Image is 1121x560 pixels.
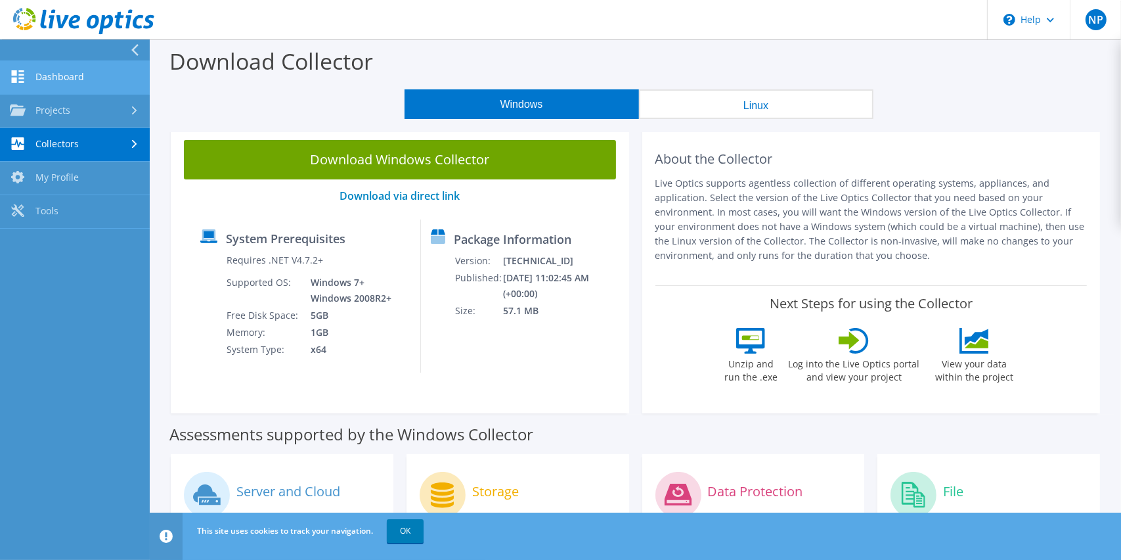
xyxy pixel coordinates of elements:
td: Published: [454,269,502,302]
td: 5GB [301,307,394,324]
h2: About the Collector [655,151,1088,167]
td: [DATE] 11:02:45 AM (+00:00) [502,269,623,302]
td: 1GB [301,324,394,341]
label: Unzip and run the .exe [720,354,781,384]
label: Download Collector [169,46,373,76]
td: System Type: [226,341,301,358]
label: Server and Cloud [236,485,340,498]
a: OK [387,519,424,543]
label: Assessments supported by the Windows Collector [169,428,533,441]
td: Free Disk Space: [226,307,301,324]
td: Memory: [226,324,301,341]
td: [TECHNICAL_ID] [502,252,623,269]
button: Linux [639,89,873,119]
button: Windows [405,89,639,119]
label: Requires .NET V4.7.2+ [227,254,323,267]
td: Windows 7+ Windows 2008R2+ [301,274,394,307]
label: Package Information [454,233,571,246]
td: Supported OS: [226,274,301,307]
label: File [943,485,963,498]
a: Download via direct link [340,189,460,203]
span: NP [1086,9,1107,30]
td: Version: [454,252,502,269]
svg: \n [1003,14,1015,26]
td: x64 [301,341,394,358]
label: Next Steps for using the Collector [770,296,973,312]
label: Data Protection [708,485,803,498]
td: Size: [454,302,502,319]
span: This site uses cookies to track your navigation. [197,525,373,536]
label: View your data within the project [927,354,1021,384]
label: System Prerequisites [226,232,345,245]
label: Storage [472,485,519,498]
td: 57.1 MB [502,302,623,319]
a: Download Windows Collector [184,140,616,179]
label: Log into the Live Optics portal and view your project [787,354,920,384]
p: Live Optics supports agentless collection of different operating systems, appliances, and applica... [655,176,1088,263]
